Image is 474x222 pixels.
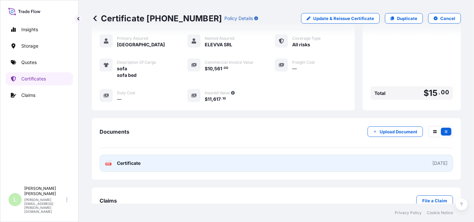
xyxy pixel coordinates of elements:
[429,89,438,97] span: 15
[6,39,73,53] a: Storage
[100,197,117,204] span: Claims
[117,160,141,166] span: Certificate
[6,23,73,36] a: Insights
[21,76,46,82] p: Certificates
[100,128,129,135] span: Documents
[441,90,449,94] span: 00
[424,89,429,97] span: $
[213,66,214,71] span: ,
[208,66,213,71] span: 10
[222,98,226,100] span: 10
[117,65,137,78] span: sofa sofa bed
[374,90,386,97] span: Total
[24,198,65,213] p: [PERSON_NAME][EMAIL_ADDRESS][PERSON_NAME][DOMAIN_NAME]
[427,210,453,215] a: Cookie Notice
[221,98,222,100] span: .
[24,186,65,196] p: [PERSON_NAME] [PERSON_NAME]
[422,197,447,204] p: File a Claim
[313,15,374,22] p: Update & Reissue Certificate
[6,56,73,69] a: Quotes
[117,90,135,96] span: Duty Cost
[224,15,253,22] p: Policy Details
[212,97,213,101] span: ,
[213,97,221,101] span: 617
[117,96,122,102] span: —
[117,60,156,65] span: Description Of Cargo
[368,126,423,137] button: Upload Document
[117,36,148,41] span: Primary Assured
[439,90,441,94] span: .
[92,13,222,24] p: Certificate [PHONE_NUMBER]
[385,13,423,24] a: Duplicate
[416,195,453,206] a: File a Claim
[292,65,297,72] span: —
[292,41,310,48] span: All risks
[205,41,232,48] span: ELEVVA SRL
[395,210,422,215] a: Privacy Policy
[205,97,208,101] span: $
[100,155,453,172] a: PDFCertificate[DATE]
[205,60,253,65] span: Commercial Invoice Value
[292,60,315,65] span: Freight Cost
[222,67,223,69] span: .
[205,90,230,96] span: Insured Value
[428,13,461,24] button: Cancel
[224,67,228,69] span: 00
[214,66,222,71] span: 561
[21,43,38,49] p: Storage
[432,160,447,166] div: [DATE]
[6,72,73,85] a: Certificates
[301,13,380,24] a: Update & Reissue Certificate
[117,41,165,48] span: [GEOGRAPHIC_DATA]
[21,59,37,66] p: Quotes
[205,36,234,41] span: Named Assured
[13,196,17,203] span: L
[208,97,212,101] span: 11
[21,26,38,33] p: Insights
[106,163,111,165] text: PDF
[21,92,35,99] p: Claims
[440,15,455,22] p: Cancel
[380,128,417,135] p: Upload Document
[397,15,417,22] p: Duplicate
[205,66,208,71] span: $
[292,36,321,41] span: Coverage Type
[6,89,73,102] a: Claims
